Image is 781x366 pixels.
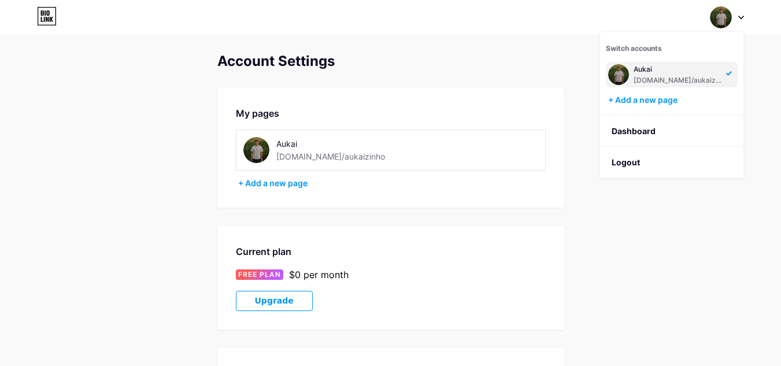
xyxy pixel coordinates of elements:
div: My pages [236,106,546,120]
button: Upgrade [236,291,313,311]
img: 3MFtHf [710,6,732,28]
div: Account Settings [217,53,564,69]
div: Current plan [236,245,546,258]
li: Logout [600,147,743,178]
div: + Add a new page [238,178,546,189]
div: $0 per month [289,268,349,282]
div: [DOMAIN_NAME]/aukaizinho [634,76,723,85]
span: Switch accounts [606,44,662,53]
div: + Add a new page [608,94,738,106]
div: Aukai [276,138,406,150]
div: [DOMAIN_NAME]/aukaizinho [276,150,385,162]
img: 3MFtHf [608,64,629,85]
div: Aukai [634,65,723,74]
span: Upgrade [255,296,294,306]
img: aukaizinho [243,137,269,163]
a: Dashboard [600,116,743,147]
span: FREE PLAN [238,269,281,280]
